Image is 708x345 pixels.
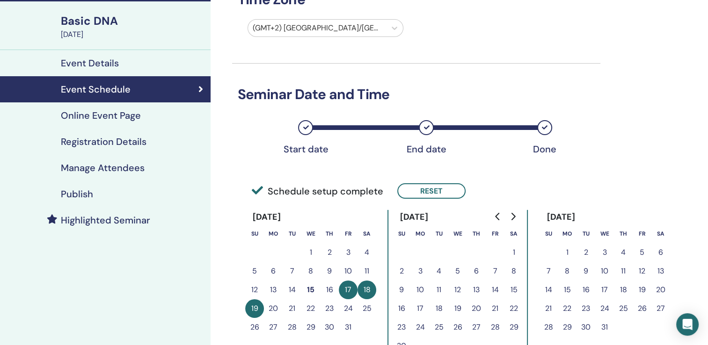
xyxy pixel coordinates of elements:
[301,262,320,280] button: 8
[539,299,558,318] button: 21
[245,262,264,280] button: 5
[651,262,670,280] button: 13
[283,280,301,299] button: 14
[595,243,614,262] button: 3
[651,243,670,262] button: 6
[320,318,339,337] button: 30
[392,224,411,243] th: Sunday
[448,318,467,337] button: 26
[558,262,577,280] button: 8
[595,318,614,337] button: 31
[264,262,283,280] button: 6
[504,318,523,337] button: 29
[339,318,358,337] button: 31
[486,280,504,299] button: 14
[61,110,141,121] h4: Online Event Page
[245,299,264,318] button: 19
[504,224,523,243] th: Saturday
[486,318,504,337] button: 28
[614,243,633,262] button: 4
[448,299,467,318] button: 19
[301,299,320,318] button: 22
[633,299,651,318] button: 26
[614,262,633,280] button: 11
[61,136,146,147] h4: Registration Details
[411,224,430,243] th: Monday
[467,299,486,318] button: 20
[320,224,339,243] th: Thursday
[61,162,145,173] h4: Manage Attendees
[392,210,436,224] div: [DATE]
[539,262,558,280] button: 7
[614,280,633,299] button: 18
[61,57,119,69] h4: Event Details
[358,243,376,262] button: 4
[283,318,301,337] button: 28
[358,299,376,318] button: 25
[614,224,633,243] th: Thursday
[339,280,358,299] button: 17
[245,210,289,224] div: [DATE]
[430,299,448,318] button: 18
[577,262,595,280] button: 9
[577,243,595,262] button: 2
[595,280,614,299] button: 17
[577,224,595,243] th: Tuesday
[504,243,523,262] button: 1
[392,262,411,280] button: 2
[595,262,614,280] button: 10
[245,280,264,299] button: 12
[486,299,504,318] button: 21
[411,262,430,280] button: 3
[264,280,283,299] button: 13
[467,280,486,299] button: 13
[61,84,131,95] h4: Event Schedule
[558,280,577,299] button: 15
[301,224,320,243] th: Wednesday
[397,183,466,199] button: Reset
[320,262,339,280] button: 9
[320,280,339,299] button: 16
[521,144,568,155] div: Done
[577,299,595,318] button: 23
[651,280,670,299] button: 20
[595,299,614,318] button: 24
[490,207,505,226] button: Go to previous month
[411,299,430,318] button: 17
[633,280,651,299] button: 19
[392,318,411,337] button: 23
[539,224,558,243] th: Sunday
[264,318,283,337] button: 27
[595,224,614,243] th: Wednesday
[633,224,651,243] th: Friday
[339,243,358,262] button: 3
[448,224,467,243] th: Wednesday
[411,318,430,337] button: 24
[283,262,301,280] button: 7
[651,224,670,243] th: Saturday
[539,280,558,299] button: 14
[403,144,450,155] div: End date
[558,243,577,262] button: 1
[61,215,150,226] h4: Highlighted Seminar
[486,224,504,243] th: Friday
[633,243,651,262] button: 5
[430,224,448,243] th: Tuesday
[282,144,329,155] div: Start date
[320,243,339,262] button: 2
[558,224,577,243] th: Monday
[392,299,411,318] button: 16
[411,280,430,299] button: 10
[339,299,358,318] button: 24
[504,280,523,299] button: 15
[301,243,320,262] button: 1
[577,280,595,299] button: 16
[252,184,383,198] span: Schedule setup complete
[61,29,205,40] div: [DATE]
[558,299,577,318] button: 22
[320,299,339,318] button: 23
[264,224,283,243] th: Monday
[448,262,467,280] button: 5
[430,262,448,280] button: 4
[358,224,376,243] th: Saturday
